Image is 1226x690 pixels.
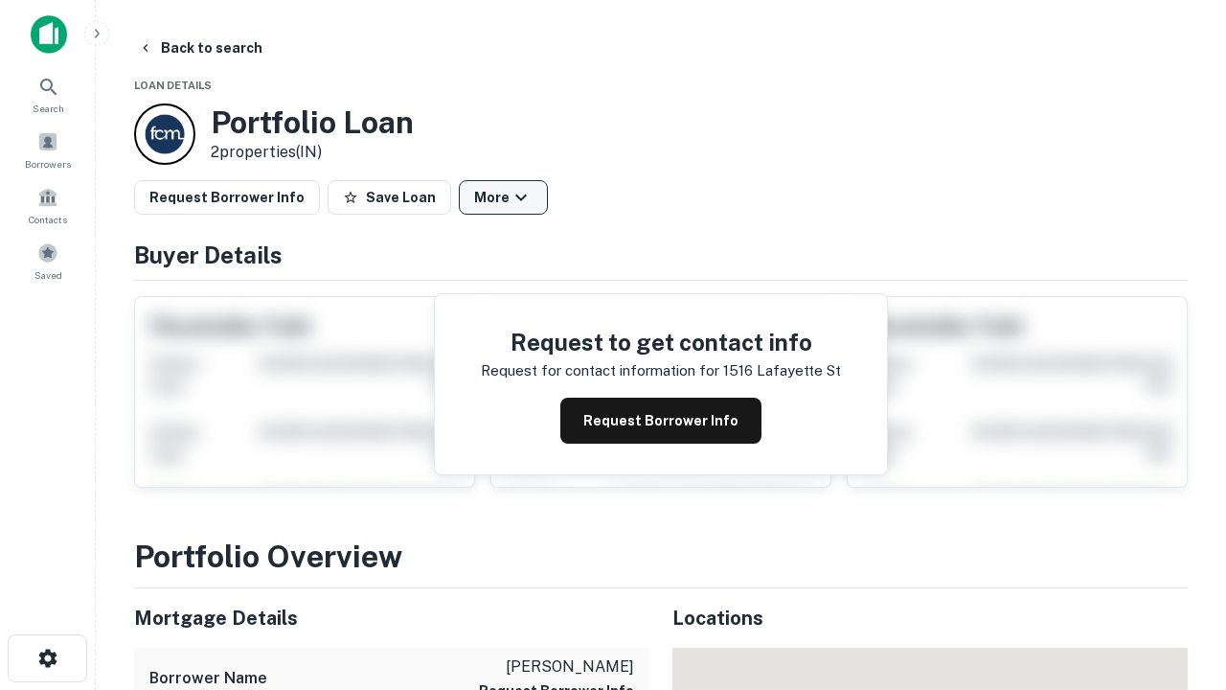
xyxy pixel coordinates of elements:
p: 1516 lafayette st [723,359,841,382]
h5: Mortgage Details [134,604,649,632]
p: 2 properties (IN) [211,141,414,164]
h6: Borrower Name [149,667,267,690]
p: [PERSON_NAME] [479,655,634,678]
button: Save Loan [328,180,451,215]
h4: Buyer Details [134,238,1188,272]
img: capitalize-icon.png [31,15,67,54]
iframe: Chat Widget [1130,475,1226,567]
a: Saved [6,235,90,287]
p: Request for contact information for [481,359,719,382]
h5: Locations [672,604,1188,632]
h3: Portfolio Loan [211,104,414,141]
a: Search [6,68,90,120]
span: Saved [34,267,62,283]
button: Request Borrower Info [134,180,320,215]
a: Borrowers [6,124,90,175]
span: Borrowers [25,156,71,172]
h3: Portfolio Overview [134,534,1188,580]
span: Loan Details [134,80,212,91]
a: Contacts [6,179,90,231]
button: Request Borrower Info [560,398,761,444]
h4: Request to get contact info [481,325,841,359]
span: Search [33,101,64,116]
button: Back to search [130,31,270,65]
span: Contacts [29,212,67,227]
button: More [459,180,548,215]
